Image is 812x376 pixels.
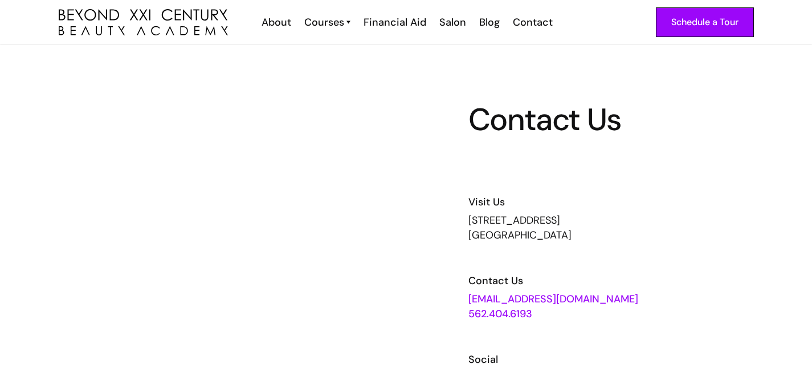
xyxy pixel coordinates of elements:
[472,15,505,30] a: Blog
[262,15,291,30] div: About
[468,213,750,242] div: [STREET_ADDRESS] [GEOGRAPHIC_DATA]
[254,15,297,30] a: About
[432,15,472,30] a: Salon
[513,15,553,30] div: Contact
[479,15,500,30] div: Blog
[59,9,228,36] a: home
[439,15,466,30] div: Salon
[59,9,228,36] img: beyond 21st century beauty academy logo
[468,104,750,135] h1: Contact Us
[505,15,558,30] a: Contact
[671,15,738,30] div: Schedule a Tour
[468,273,750,288] h6: Contact Us
[468,292,638,306] a: [EMAIL_ADDRESS][DOMAIN_NAME]
[356,15,432,30] a: Financial Aid
[468,195,750,209] h6: Visit Us
[364,15,426,30] div: Financial Aid
[304,15,350,30] a: Courses
[468,307,532,321] a: 562.404.6193
[304,15,344,30] div: Courses
[468,352,750,367] h6: Social
[656,7,754,37] a: Schedule a Tour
